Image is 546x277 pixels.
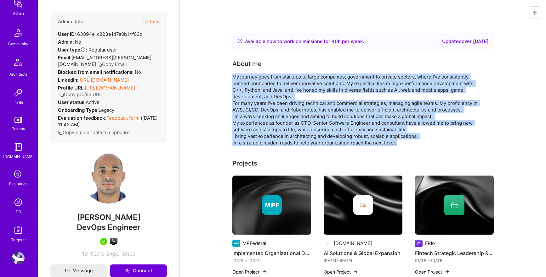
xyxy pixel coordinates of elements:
[58,39,74,45] strong: Admin:
[245,38,364,45] div: Available now to work on missions for h per week .
[124,268,130,274] i: icon Connect
[324,269,358,275] button: Open Project
[59,91,102,98] button: Copy profile URL
[50,213,167,222] span: [PERSON_NAME]
[110,264,167,277] button: Connect
[110,238,117,245] img: A.I. guild
[262,195,282,215] img: Company logo
[106,115,139,121] a: Feedback form
[85,85,135,91] a: [URL][DOMAIN_NAME]
[334,240,372,247] div: [DOMAIN_NAME]
[58,55,151,67] span: [EMAIL_ADDRESS][PERSON_NAME][DOMAIN_NAME]
[97,62,102,67] i: icon Copy
[90,250,136,257] span: Years Experience
[58,77,78,83] strong: LinkedIn:
[3,153,34,160] div: [DOMAIN_NAME]
[232,59,262,68] div: About me
[58,69,135,75] strong: Blocked from email notifications:
[58,115,159,128] div: ( [DATE] 11:42 AM )
[12,196,25,209] img: Admin Search
[58,46,117,53] div: Regular user
[143,13,159,31] button: Details
[58,130,63,135] i: icon Copy
[86,99,100,105] span: Active
[353,195,373,215] img: Company logo
[415,176,494,235] img: cover
[12,169,24,181] i: icon SelectionTeam
[353,269,358,274] img: arrow-right
[100,238,107,245] img: A.Teamer in Residence
[13,10,24,17] div: Admin
[332,38,338,44] span: 40
[232,73,484,146] div: My journey goes from startups to large companies, government to private sectors, where I've consi...
[232,249,311,257] h4: Implemented Organizational DevSecOps
[65,269,70,273] i: icon Mail
[58,31,143,37] div: 63894e1c823e1d7a0b14f63d
[12,86,25,99] img: Invite
[232,269,267,275] button: Open Project
[58,31,76,37] strong: User ID:
[58,39,81,45] div: No
[59,92,64,97] i: icon Copy
[58,55,71,61] strong: Email:
[14,99,23,106] div: Invite
[58,69,141,75] div: No
[9,181,28,187] div: Evaluation
[232,176,311,235] img: cover
[58,107,99,113] strong: Onboarding Type:
[324,240,331,247] img: Company logo
[58,85,85,91] strong: Profile URL:
[8,41,28,47] div: Community
[442,38,489,45] div: Updated over [DATE]
[58,19,84,24] h4: Admin data
[262,269,267,274] img: arrow-right
[99,107,114,113] span: legacy
[97,61,127,68] button: Copy Email
[16,209,21,215] div: DB
[324,176,402,235] img: cover
[425,240,435,247] div: Fido
[9,71,27,78] div: Architects
[80,47,86,52] i: Help
[242,240,266,247] div: MPFederal
[83,153,134,204] img: User Avatar
[50,264,107,277] button: Message
[11,236,26,243] div: Targeter
[324,257,402,264] div: [DATE] - [DATE]
[232,240,240,247] img: Company logo
[415,257,494,264] div: [DATE] - [DATE]
[415,249,494,257] h4: Fintech Strategic Leadership & Backend Architecture
[415,269,450,275] button: Open Project
[58,115,106,121] strong: Evaluation feedback:
[58,47,87,53] strong: User type :
[10,252,26,264] a: User Avatar
[12,252,25,264] img: User Avatar
[12,141,25,153] img: guide book
[78,77,129,83] a: [URL][DOMAIN_NAME]
[12,224,25,236] img: Skill Targeter
[232,257,311,264] div: [DATE] - [DATE]
[11,56,26,71] img: Architects
[77,223,140,232] span: DevOps Engineer
[11,25,26,41] img: Community
[415,240,423,247] img: Company logo
[58,99,86,105] strong: User status:
[445,269,450,274] img: arrow-right
[232,159,257,168] div: Projects
[58,129,130,136] button: Copy builder data to clipboard
[12,125,25,132] div: Tokens
[14,117,22,123] img: tokens
[237,39,242,44] img: Availability
[82,250,88,257] span: 13
[324,249,402,257] h4: AI Solutions & Global Expansion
